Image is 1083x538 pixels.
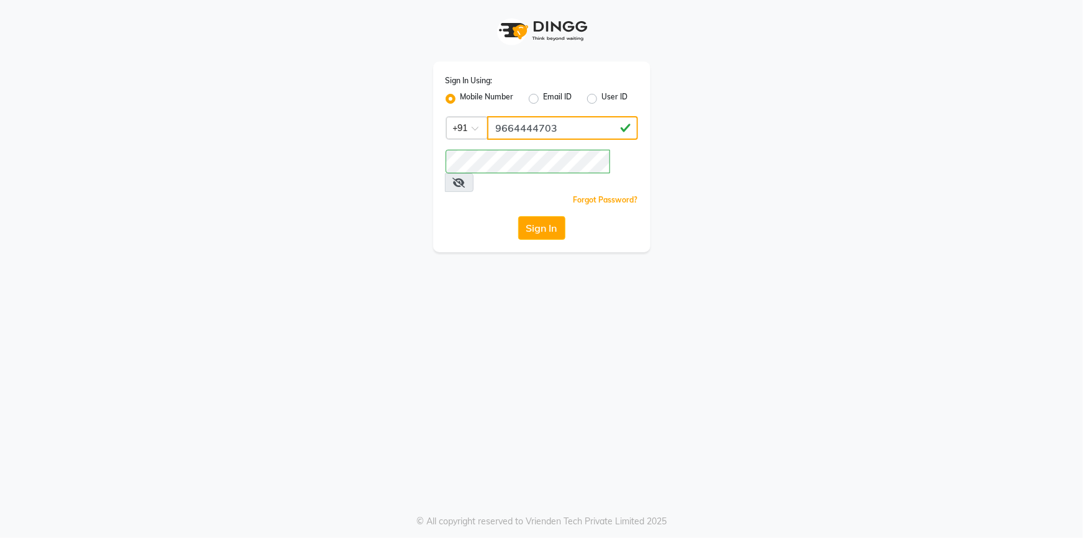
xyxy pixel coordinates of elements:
[544,91,572,106] label: Email ID
[573,195,638,204] a: Forgot Password?
[492,12,591,49] img: logo1.svg
[461,91,514,106] label: Mobile Number
[602,91,628,106] label: User ID
[487,116,638,140] input: Username
[446,150,610,173] input: Username
[518,216,565,240] button: Sign In
[446,75,493,86] label: Sign In Using:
